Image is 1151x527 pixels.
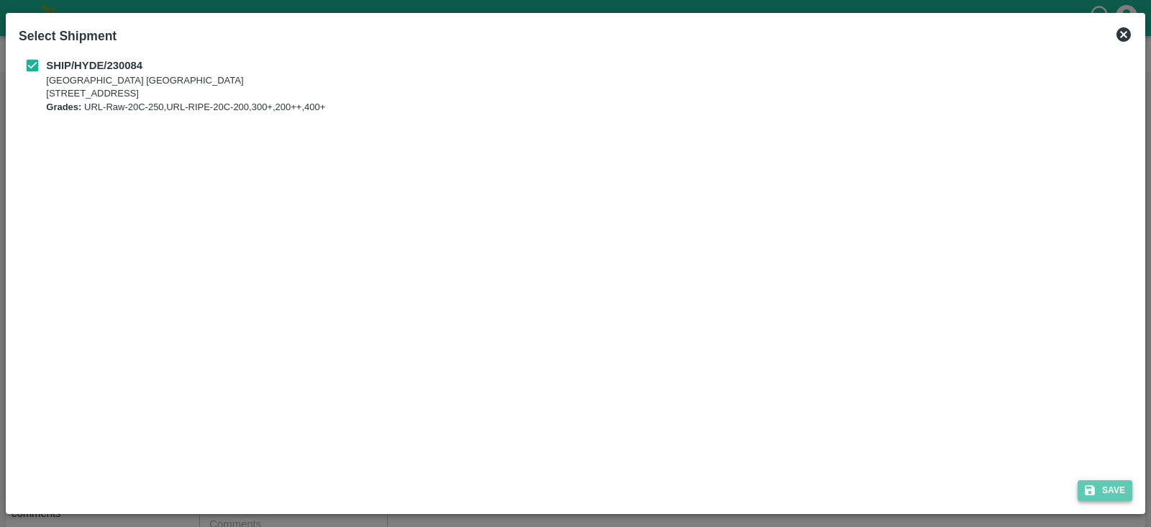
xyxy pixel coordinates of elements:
[19,29,117,43] b: Select Shipment
[46,60,142,71] b: SHIP/HYDE/230084
[46,87,325,101] p: [STREET_ADDRESS]
[46,102,81,112] b: Grades:
[1078,480,1132,501] button: Save
[46,101,325,114] p: URL-Raw-20C-250,URL-RIPE-20C-200,300+,200++,400+
[46,74,325,88] p: [GEOGRAPHIC_DATA] [GEOGRAPHIC_DATA]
